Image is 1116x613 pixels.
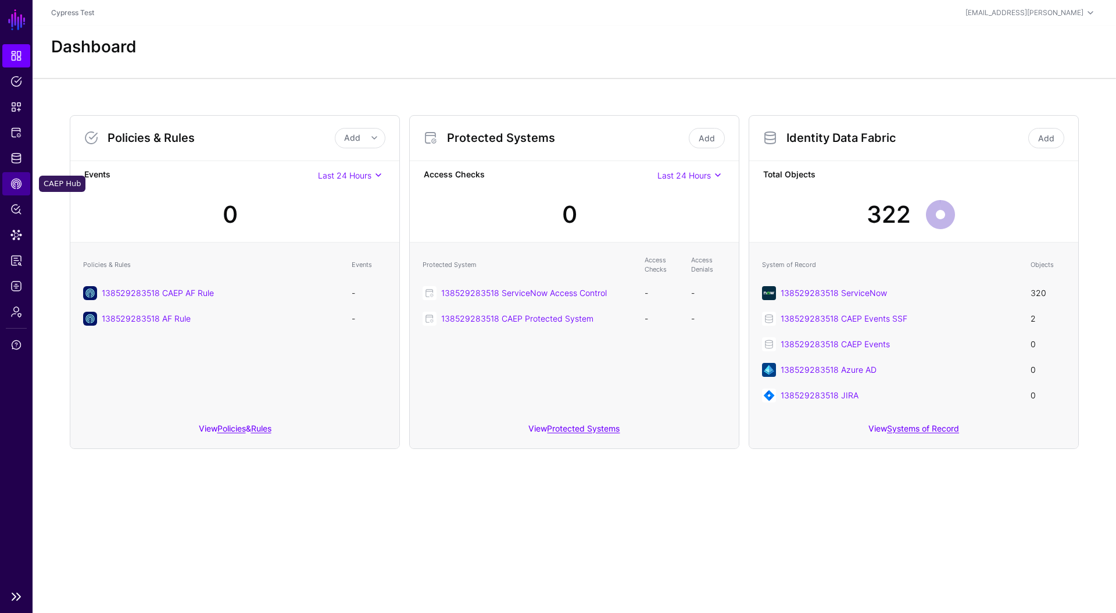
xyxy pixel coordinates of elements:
a: Protected Systems [2,121,30,144]
td: - [685,280,732,306]
div: 0 [223,197,238,232]
span: Last 24 Hours [318,170,371,180]
a: Add [1028,128,1064,148]
a: 138529283518 CAEP Events SSF [781,313,907,323]
a: Data Lens [2,223,30,247]
a: Systems of Record [887,423,959,433]
th: Events [346,250,392,280]
span: Support [10,339,22,351]
span: Identity Data Fabric [10,152,22,164]
a: Snippets [2,95,30,119]
div: View [749,415,1078,448]
a: SGNL [7,7,27,33]
strong: Total Objects [763,168,1064,183]
th: Access Checks [639,250,685,280]
a: 138529283518 CAEP Events [781,339,890,349]
a: Protected Systems [547,423,620,433]
a: 138529283518 JIRA [781,390,859,400]
a: Cypress Test [51,8,94,17]
span: Protected Systems [10,127,22,138]
a: 138529283518 ServiceNow [781,288,887,298]
a: Policies [217,423,246,433]
span: CAEP Hub [10,178,22,190]
a: 138529283518 AF Rule [102,313,191,323]
a: Add [689,128,725,148]
h2: Dashboard [51,37,137,57]
td: - [346,306,392,332]
div: CAEP Hub [39,176,85,192]
th: Objects [1025,250,1071,280]
span: Data Lens [10,229,22,241]
a: Reports [2,249,30,272]
a: Policy Lens [2,198,30,221]
a: 138529283518 Azure AD [781,365,877,375]
th: Policies & Rules [77,250,346,280]
td: 0 [1025,332,1071,357]
span: Logs [10,280,22,292]
a: Rules [251,423,271,433]
strong: Events [84,168,318,183]
span: Add [344,133,360,142]
a: Identity Data Fabric [2,147,30,170]
a: Policies [2,70,30,93]
th: System of Record [756,250,1025,280]
span: Last 24 Hours [657,170,711,180]
th: Protected System [417,250,639,280]
a: CAEP Hub [2,172,30,195]
a: 138529283518 CAEP AF Rule [102,288,214,298]
div: [EMAIL_ADDRESS][PERSON_NAME] [965,8,1083,18]
span: Snippets [10,101,22,113]
h3: Policies & Rules [108,131,335,145]
td: - [346,280,392,306]
div: View & [70,415,399,448]
span: Admin [10,306,22,318]
div: Policy Lens [39,201,90,218]
td: - [639,280,685,306]
img: svg+xml;base64,PHN2ZyB3aWR0aD0iNjQiIGhlaWdodD0iNjQiIHZpZXdCb3g9IjAgMCA2NCA2NCIgZmlsbD0ibm9uZSIgeG... [762,363,776,377]
a: Logs [2,275,30,298]
div: 322 [867,197,911,232]
strong: Access Checks [424,168,657,183]
div: View [410,415,739,448]
a: 138529283518 CAEP Protected System [441,313,593,323]
div: 0 [562,197,577,232]
span: Reports [10,255,22,266]
td: 320 [1025,280,1071,306]
a: Dashboard [2,44,30,67]
td: 2 [1025,306,1071,332]
td: 0 [1025,357,1071,383]
img: svg+xml;base64,PHN2ZyB3aWR0aD0iNjQiIGhlaWdodD0iNjQiIHZpZXdCb3g9IjAgMCA2NCA2NCIgZmlsbD0ibm9uZSIgeG... [762,389,776,402]
td: - [639,306,685,332]
span: Policies [10,76,22,87]
h3: Identity Data Fabric [786,131,1026,145]
span: Dashboard [10,50,22,62]
img: svg+xml;base64,PHN2ZyB3aWR0aD0iNjQiIGhlaWdodD0iNjQiIHZpZXdCb3g9IjAgMCA2NCA2NCIgZmlsbD0ibm9uZSIgeG... [762,286,776,300]
th: Access Denials [685,250,732,280]
a: Admin [2,300,30,323]
a: 138529283518 ServiceNow Access Control [441,288,607,298]
td: 0 [1025,383,1071,408]
h3: Protected Systems [447,131,686,145]
span: Policy Lens [10,204,22,215]
td: - [685,306,732,332]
